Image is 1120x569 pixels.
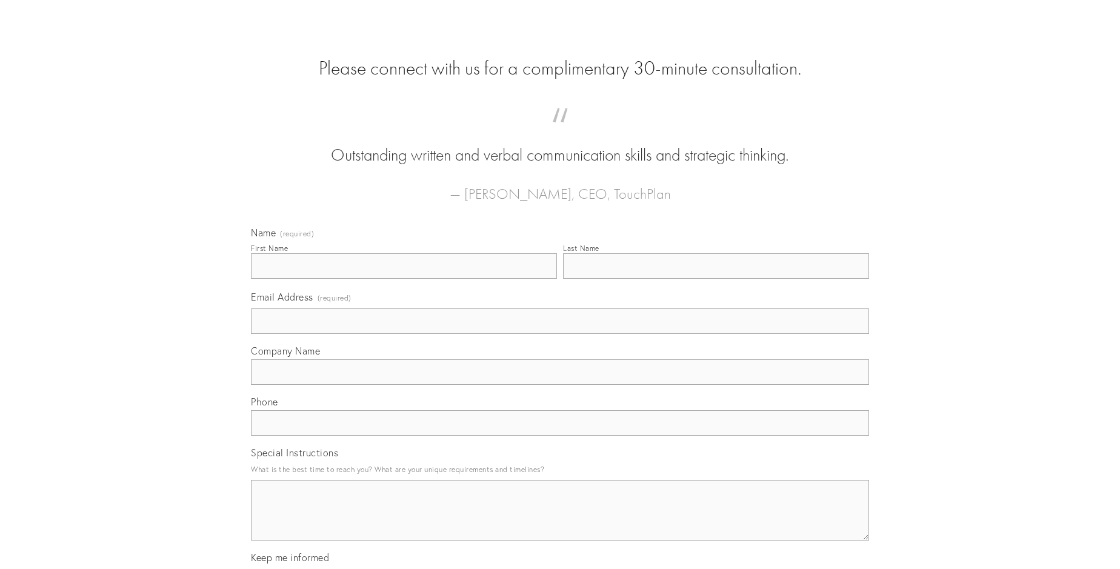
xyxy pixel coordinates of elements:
span: (required) [318,290,352,306]
span: Special Instructions [251,447,338,459]
span: Phone [251,396,278,408]
div: Last Name [563,244,599,253]
span: (required) [280,230,314,238]
h2: Please connect with us for a complimentary 30-minute consultation. [251,57,869,80]
span: Email Address [251,291,313,303]
span: Company Name [251,345,320,357]
span: Keep me informed [251,551,329,564]
div: First Name [251,244,288,253]
blockquote: Outstanding written and verbal communication skills and strategic thinking. [270,120,850,167]
span: Name [251,227,276,239]
figcaption: — [PERSON_NAME], CEO, TouchPlan [270,167,850,206]
p: What is the best time to reach you? What are your unique requirements and timelines? [251,461,869,477]
span: “ [270,120,850,144]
